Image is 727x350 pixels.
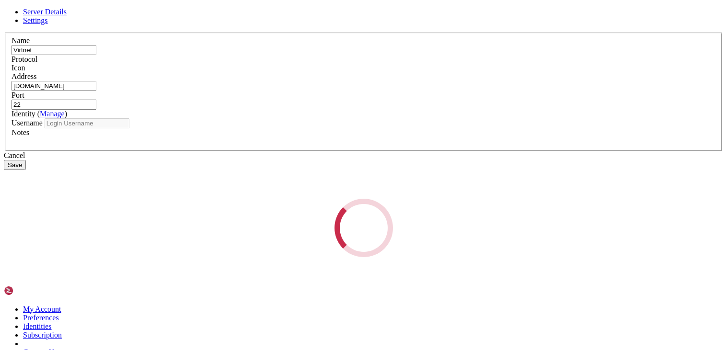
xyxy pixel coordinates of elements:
[23,305,61,313] a: My Account
[23,8,67,16] a: Server Details
[12,110,67,118] label: Identity
[4,12,603,21] x-row: Address not available
[12,55,37,63] label: Protocol
[12,72,36,80] label: Address
[12,45,96,55] input: Server Name
[4,151,723,160] div: Cancel
[23,331,62,339] a: Subscription
[12,36,30,45] label: Name
[4,21,8,30] div: (0, 2)
[4,4,603,12] x-row: ERROR: Unable to open connection:
[45,118,129,128] input: Login Username
[12,91,24,99] label: Port
[40,110,65,118] a: Manage
[23,322,52,330] a: Identities
[12,64,25,72] label: Icon
[12,128,29,136] label: Notes
[23,314,59,322] a: Preferences
[37,110,67,118] span: ( )
[12,81,96,91] input: Host Name or IP
[23,16,48,24] a: Settings
[4,160,26,170] button: Save
[12,100,96,110] input: Port Number
[4,286,59,295] img: Shellngn
[335,199,393,257] div: Loading...
[12,119,43,127] label: Username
